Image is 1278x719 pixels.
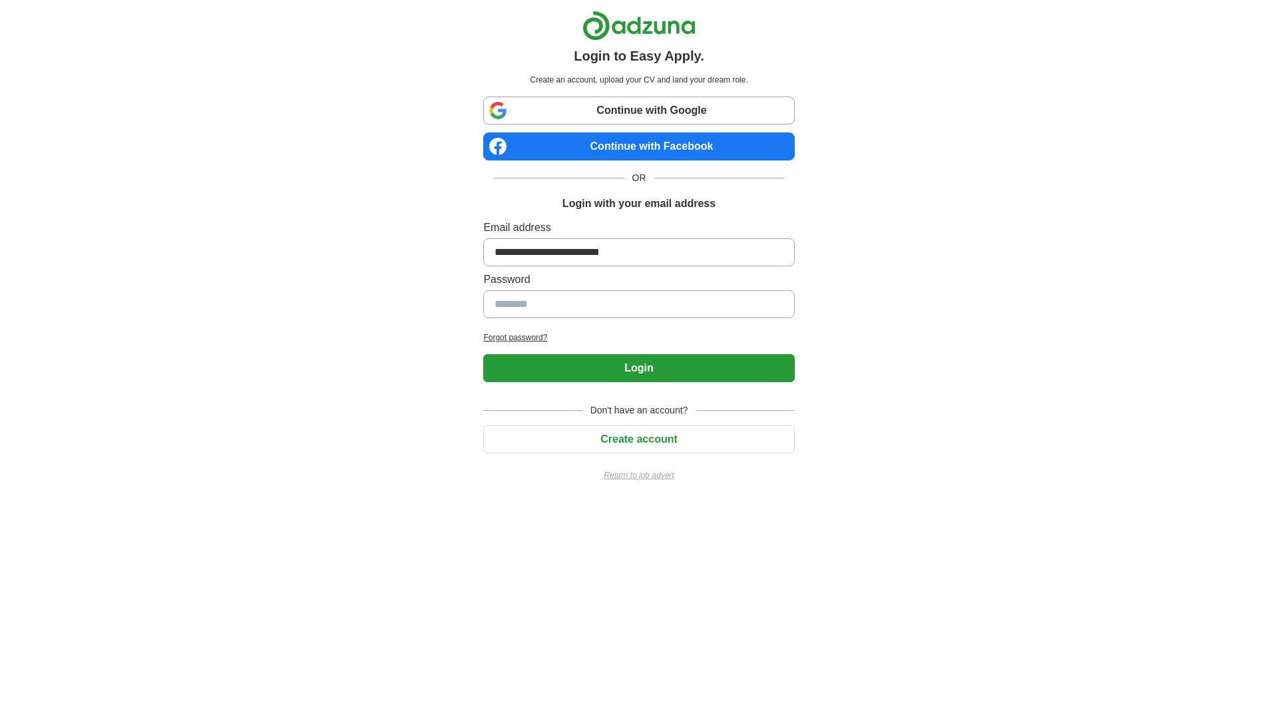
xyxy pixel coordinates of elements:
button: Login [483,354,794,382]
p: Create an account, upload your CV and land your dream role. [486,74,791,86]
label: Email address [483,220,794,236]
a: Forgot password? [483,332,794,344]
img: Adzuna logo [582,11,696,41]
a: Continue with Facebook [483,132,794,160]
a: Create account [483,433,794,445]
label: Password [483,272,794,288]
button: Create account [483,425,794,453]
span: OR [624,171,654,185]
a: Return to job advert [483,469,794,481]
a: Continue with Google [483,97,794,124]
span: Don't have an account? [582,403,696,417]
h1: Login to Easy Apply. [574,46,704,66]
h1: Login with your email address [562,196,716,212]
